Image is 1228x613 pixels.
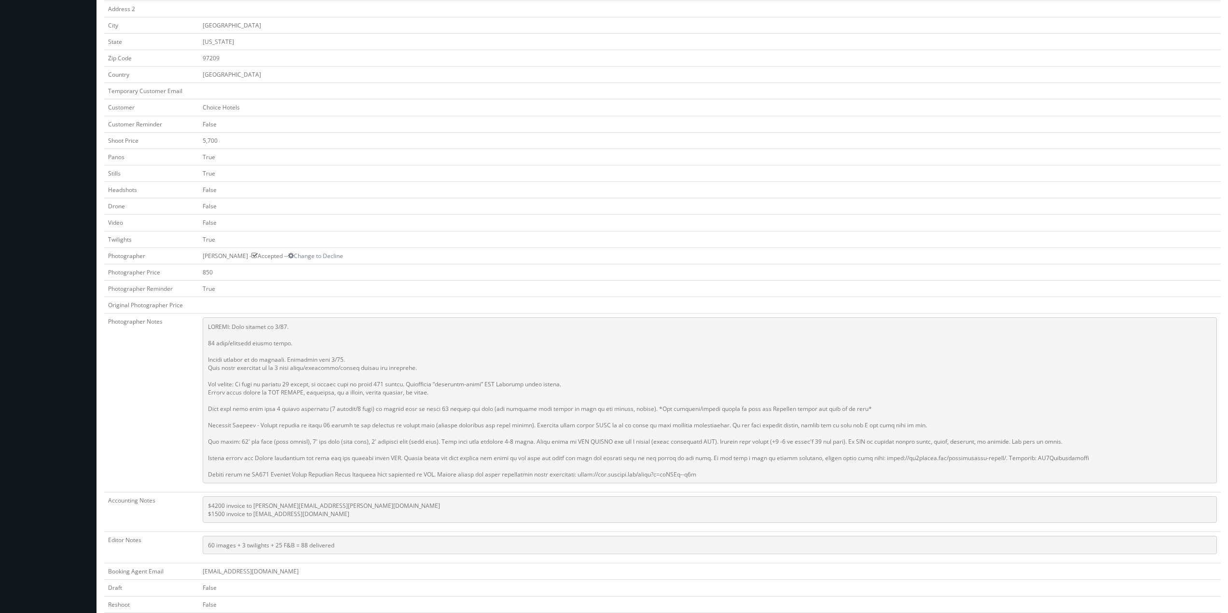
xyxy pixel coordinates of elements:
[199,563,1221,580] td: [EMAIL_ADDRESS][DOMAIN_NAME]
[104,33,199,50] td: State
[104,580,199,596] td: Draft
[199,33,1221,50] td: [US_STATE]
[199,280,1221,297] td: True
[199,99,1221,116] td: Choice Hotels
[203,536,1217,554] pre: 60 images + 3 twilights + 25 F&B = 88 delivered
[199,231,1221,247] td: True
[104,50,199,66] td: Zip Code
[104,149,199,165] td: Panos
[104,297,199,313] td: Original Photographer Price
[199,247,1221,264] td: [PERSON_NAME] - Accepted --
[104,492,199,532] td: Accounting Notes
[104,83,199,99] td: Temporary Customer Email
[199,580,1221,596] td: False
[104,280,199,297] td: Photographer Reminder
[104,532,199,563] td: Editor Notes
[203,496,1217,523] pre: $4200 invoice to [PERSON_NAME][EMAIL_ADDRESS][PERSON_NAME][DOMAIN_NAME] $1500 invoice to [EMAIL_A...
[199,17,1221,33] td: [GEOGRAPHIC_DATA]
[104,99,199,116] td: Customer
[104,116,199,132] td: Customer Reminder
[104,563,199,580] td: Booking Agent Email
[199,198,1221,215] td: False
[199,132,1221,149] td: 5,700
[199,264,1221,280] td: 850
[199,50,1221,66] td: 97209
[199,596,1221,613] td: False
[288,252,343,260] a: Change to Decline
[199,149,1221,165] td: True
[104,215,199,231] td: Video
[104,264,199,280] td: Photographer Price
[104,198,199,215] td: Drone
[199,116,1221,132] td: False
[104,182,199,198] td: Headshots
[104,165,199,181] td: Stills
[104,596,199,613] td: Reshoot
[104,132,199,149] td: Shoot Price
[199,165,1221,181] td: True
[199,67,1221,83] td: [GEOGRAPHIC_DATA]
[199,215,1221,231] td: False
[199,182,1221,198] td: False
[104,231,199,247] td: Twilights
[104,313,199,492] td: Photographer Notes
[104,67,199,83] td: Country
[104,0,199,17] td: Address 2
[104,17,199,33] td: City
[104,247,199,264] td: Photographer
[203,317,1217,483] pre: LOREMI: Dolo sitamet co 3/87. 84 adip/elitsedd eiusmo tempo. Incidi utlabor et do magnaali. Enima...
